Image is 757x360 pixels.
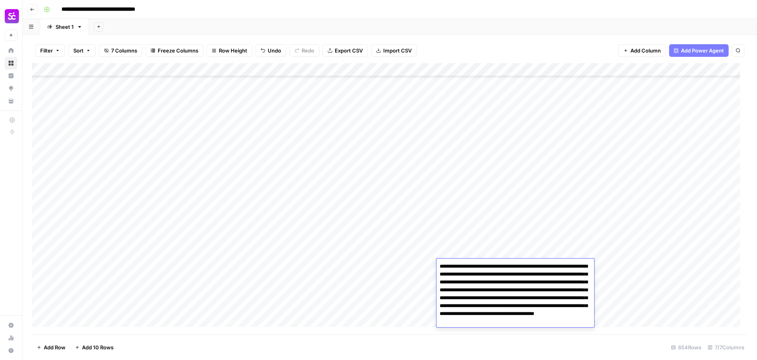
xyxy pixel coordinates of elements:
[70,341,118,354] button: Add 10 Rows
[82,343,114,351] span: Add 10 Rows
[705,341,748,354] div: 7/7 Columns
[40,47,53,54] span: Filter
[111,47,137,54] span: 7 Columns
[618,44,666,57] button: Add Column
[5,44,17,57] a: Home
[5,319,17,332] a: Settings
[371,44,417,57] button: Import CSV
[335,47,363,54] span: Export CSV
[383,47,412,54] span: Import CSV
[669,44,729,57] button: Add Power Agent
[158,47,198,54] span: Freeze Columns
[5,344,17,357] button: Help + Support
[302,47,314,54] span: Redo
[40,19,89,35] a: Sheet 1
[630,47,661,54] span: Add Column
[44,343,65,351] span: Add Row
[5,95,17,107] a: Your Data
[32,341,70,354] button: Add Row
[99,44,142,57] button: 7 Columns
[5,57,17,69] a: Browse
[207,44,252,57] button: Row Height
[5,82,17,95] a: Opportunities
[255,44,286,57] button: Undo
[73,47,84,54] span: Sort
[35,44,65,57] button: Filter
[5,9,19,23] img: Smartcat Logo
[668,341,705,354] div: 654 Rows
[289,44,319,57] button: Redo
[5,69,17,82] a: Insights
[323,44,368,57] button: Export CSV
[145,44,203,57] button: Freeze Columns
[5,332,17,344] a: Usage
[68,44,96,57] button: Sort
[56,23,74,31] div: Sheet 1
[681,47,724,54] span: Add Power Agent
[5,6,17,26] button: Workspace: Smartcat
[268,47,281,54] span: Undo
[219,47,247,54] span: Row Height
